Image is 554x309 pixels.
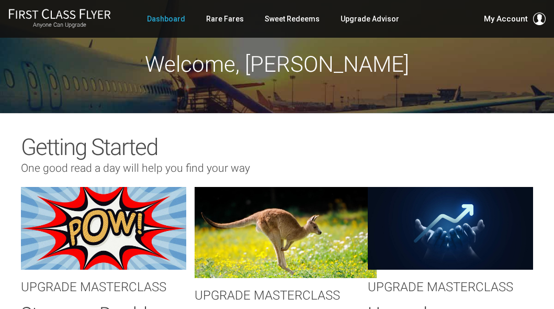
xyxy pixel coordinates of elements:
[484,13,528,25] span: My Account
[147,9,185,28] a: Dashboard
[195,289,377,302] h3: UPGRADE MASTERCLASS
[8,21,111,29] small: Anyone Can Upgrade
[21,134,157,161] span: Getting Started
[265,9,320,28] a: Sweet Redeems
[368,280,533,294] h3: UPGRADE MASTERCLASS
[484,13,546,25] button: My Account
[145,51,409,77] span: Welcome, [PERSON_NAME]
[341,9,399,28] a: Upgrade Advisor
[8,8,111,19] img: First Class Flyer
[8,8,111,29] a: First Class FlyerAnyone Can Upgrade
[21,162,250,174] span: One good read a day will help you find your way
[206,9,244,28] a: Rare Fares
[21,280,186,294] h3: UPGRADE MASTERCLASS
